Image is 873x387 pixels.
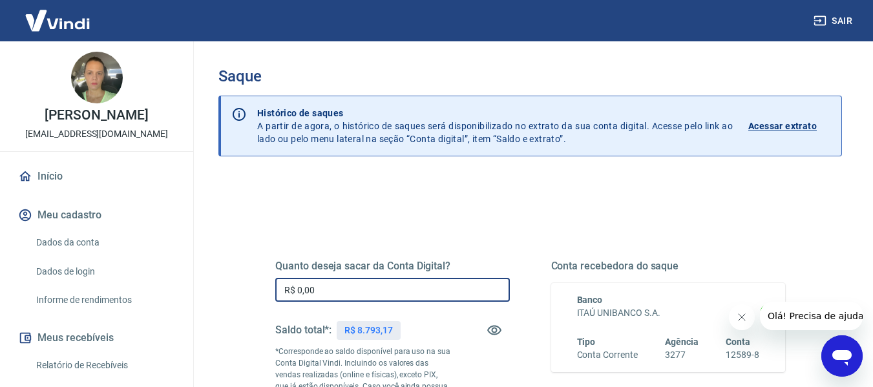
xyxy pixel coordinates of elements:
h3: Saque [218,67,842,85]
p: [PERSON_NAME] [45,109,148,122]
h6: 12589-8 [726,348,759,362]
img: Vindi [16,1,100,40]
a: Dados da conta [31,229,178,256]
button: Sair [811,9,857,33]
h5: Conta recebedora do saque [551,260,786,273]
span: Agência [665,337,699,347]
p: R$ 8.793,17 [344,324,392,337]
span: Conta [726,337,750,347]
a: Dados de login [31,258,178,285]
p: A partir de agora, o histórico de saques será disponibilizado no extrato da sua conta digital. Ac... [257,107,733,145]
p: Acessar extrato [748,120,817,132]
p: [EMAIL_ADDRESS][DOMAIN_NAME] [25,127,168,141]
span: Banco [577,295,603,305]
p: Histórico de saques [257,107,733,120]
h6: ITAÚ UNIBANCO S.A. [577,306,760,320]
iframe: Mensagem da empresa [760,302,863,330]
h5: Saldo total*: [275,324,331,337]
h6: 3277 [665,348,699,362]
span: Tipo [577,337,596,347]
a: Início [16,162,178,191]
a: Informe de rendimentos [31,287,178,313]
button: Meu cadastro [16,201,178,229]
a: Relatório de Recebíveis [31,352,178,379]
iframe: Botão para abrir a janela de mensagens [821,335,863,377]
span: Olá! Precisa de ajuda? [8,9,109,19]
iframe: Fechar mensagem [729,304,755,330]
a: Acessar extrato [748,107,831,145]
h5: Quanto deseja sacar da Conta Digital? [275,260,510,273]
h6: Conta Corrente [577,348,638,362]
button: Meus recebíveis [16,324,178,352]
img: 15d61fe2-2cf3-463f-abb3-188f2b0ad94a.jpeg [71,52,123,103]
